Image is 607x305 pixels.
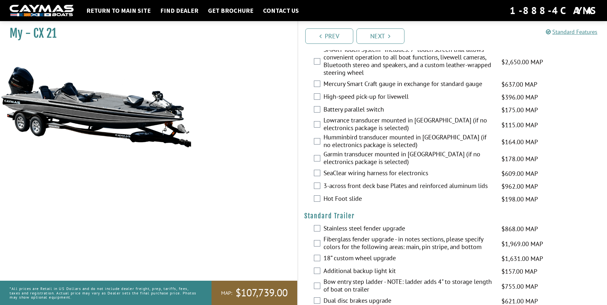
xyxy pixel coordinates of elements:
a: Get Brochure [205,6,257,15]
label: Stainless steel fender upgrade [323,224,494,234]
h1: My - CX 21 [10,26,281,41]
a: Find Dealer [157,6,202,15]
span: $164.00 MAP [501,137,538,147]
span: $107,739.00 [236,286,288,300]
a: Contact Us [260,6,302,15]
label: High-speed pick-up for livewell [323,93,494,102]
h4: Standard Trailer [304,212,601,220]
span: $396.00 MAP [501,92,538,102]
div: 1-888-4CAYMAS [510,4,597,18]
label: 3-across front deck base Plates and reinforced aluminum lids [323,182,494,191]
span: $637.00 MAP [501,80,537,89]
span: $157.00 MAP [501,267,537,276]
label: Bow entry step ladder - NOTE: ladder adds 4" to storage length of boat on trailer [323,278,494,295]
a: Return to main site [83,6,154,15]
label: Fiberglass fender upgrade - in notes sections, please specify colors for the following areas: mai... [323,235,494,252]
label: 18” custom wheel upgrade [323,254,494,263]
label: Humminbird transducer mounted in [GEOGRAPHIC_DATA] (if no electronics package is selected) [323,133,494,150]
label: SMART Touch System - Includes: 7” touch screen that allows convenient operation to all boat funct... [323,46,494,78]
span: $115.00 MAP [501,120,538,130]
span: $868.00 MAP [501,224,538,234]
a: Next [356,28,404,44]
span: $755.00 MAP [501,282,538,291]
a: Standard Features [546,28,597,35]
img: white-logo-c9c8dbefe5ff5ceceb0f0178aa75bf4bb51f6bca0971e226c86eb53dfe498488.png [10,5,74,17]
span: $1,969.00 MAP [501,239,543,249]
a: MAP:$107,739.00 [212,281,297,305]
label: Additional backup light kit [323,267,494,276]
label: Garmin transducer mounted in [GEOGRAPHIC_DATA] (if no electronics package is selected) [323,150,494,167]
label: Mercury Smart Craft gauge in exchange for standard gauge [323,80,494,89]
label: Battery parallel switch [323,106,494,115]
a: Prev [305,28,353,44]
label: SeaClear wiring harness for electronics [323,169,494,178]
label: Hot Foot slide [323,195,494,204]
span: $198.00 MAP [501,194,538,204]
span: $178.00 MAP [501,154,538,164]
span: $2,650.00 MAP [501,57,543,67]
span: MAP: [221,290,232,296]
span: $175.00 MAP [501,105,538,115]
span: $609.00 MAP [501,169,538,178]
span: $962.00 MAP [501,182,538,191]
label: Lowrance transducer mounted in [GEOGRAPHIC_DATA] (if no electronics package is selected) [323,116,494,133]
span: $1,631.00 MAP [501,254,543,263]
p: *All prices are Retail in US Dollars and do not include dealer freight, prep, tariffs, fees, taxe... [10,283,197,302]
